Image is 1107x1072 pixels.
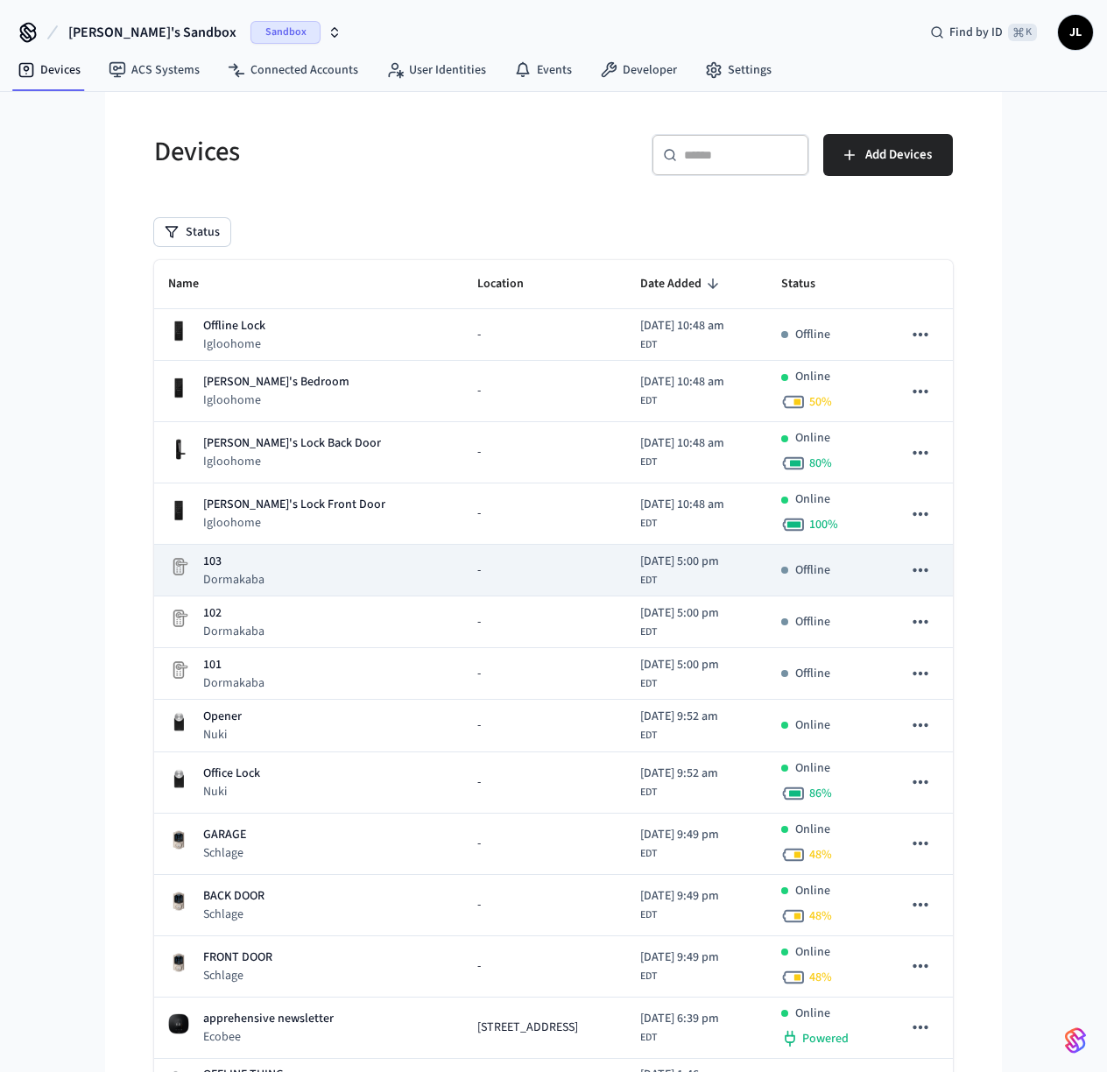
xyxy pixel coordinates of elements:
p: Online [795,943,830,962]
p: Online [795,716,830,735]
span: [DATE] 10:48 am [640,434,724,453]
div: America/New_York [640,765,718,800]
div: America/New_York [640,317,724,353]
span: - [477,773,481,792]
span: Status [781,271,838,298]
span: - [477,443,481,462]
span: EDT [640,393,657,409]
span: JL [1060,17,1091,48]
img: Schlage Sense Smart Deadbolt with Camelot Trim, Front [168,952,189,973]
p: Igloohome [203,391,349,409]
span: EDT [640,624,657,640]
span: EDT [640,728,657,744]
p: Dormakaba [203,571,264,589]
div: America/New_York [640,949,719,984]
p: Nuki [203,783,260,800]
a: Developer [586,54,691,86]
span: - [477,561,481,580]
p: [PERSON_NAME]'s Lock Front Door [203,496,385,514]
div: America/New_York [640,604,719,640]
img: Placeholder Lock Image [168,556,189,577]
p: Opener [203,708,242,726]
span: - [477,504,481,523]
div: America/New_York [640,434,724,470]
span: EDT [640,846,657,862]
span: 80 % [809,455,832,472]
p: Online [795,821,830,839]
button: Add Devices [823,134,953,176]
p: Online [795,429,830,448]
p: 102 [203,604,264,623]
span: Date Added [640,271,724,298]
span: EDT [640,969,657,984]
a: Settings [691,54,786,86]
span: - [477,382,481,400]
span: [DATE] 10:48 am [640,496,724,514]
p: 101 [203,656,264,674]
p: Schlage [203,967,272,984]
span: EDT [640,907,657,923]
p: Dormakaba [203,623,264,640]
p: 103 [203,553,264,571]
span: ⌘ K [1008,24,1037,41]
img: igloohome_deadbolt_2s [168,321,189,342]
div: America/New_York [640,496,724,532]
span: [STREET_ADDRESS] [477,1019,578,1037]
span: EDT [640,676,657,692]
p: Offline [795,613,830,631]
p: Igloohome [203,335,265,353]
span: [DATE] 9:52 am [640,708,718,726]
div: America/New_York [640,1010,719,1046]
p: Offline [795,326,830,344]
span: 48 % [809,907,832,925]
p: Nuki [203,726,242,744]
span: EDT [640,455,657,470]
img: igloohome_deadbolt_2s [168,500,189,521]
p: Office Lock [203,765,260,783]
p: Igloohome [203,453,381,470]
img: Placeholder Lock Image [168,608,189,629]
p: Offline [795,561,830,580]
p: FRONT DOOR [203,949,272,967]
span: - [477,613,481,631]
p: Online [795,490,830,509]
img: Placeholder Lock Image [168,659,189,681]
p: Schlage [203,906,264,923]
h5: Devices [154,134,543,170]
a: Devices [4,54,95,86]
span: EDT [640,785,657,800]
span: [DATE] 9:49 pm [640,949,719,967]
img: igloohome_mortise_2 [168,439,189,460]
a: Events [500,54,586,86]
div: America/New_York [640,656,719,692]
div: America/New_York [640,826,719,862]
img: ecobee_lite_3 [168,1013,189,1034]
span: [DATE] 10:48 am [640,373,724,391]
button: JL [1058,15,1093,50]
span: EDT [640,573,657,589]
a: ACS Systems [95,54,214,86]
span: - [477,896,481,914]
span: - [477,957,481,976]
span: 48 % [809,969,832,986]
span: [DATE] 6:39 pm [640,1010,719,1028]
span: - [477,665,481,683]
span: EDT [640,516,657,532]
span: Find by ID [949,24,1003,41]
img: Nuki Smart Lock 3.0 Pro Black, Front [168,711,189,732]
span: Add Devices [865,144,932,166]
div: America/New_York [640,708,718,744]
button: Status [154,218,230,246]
a: Connected Accounts [214,54,372,86]
span: [DATE] 5:00 pm [640,604,719,623]
span: [DATE] 9:49 pm [640,887,719,906]
span: [DATE] 9:52 am [640,765,718,783]
p: Schlage [203,844,246,862]
p: Dormakaba [203,674,264,692]
img: Nuki Smart Lock 3.0 Pro Black, Front [168,768,189,789]
p: Igloohome [203,514,385,532]
p: Offline [795,665,830,683]
span: Location [477,271,546,298]
a: User Identities [372,54,500,86]
span: EDT [640,337,657,353]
